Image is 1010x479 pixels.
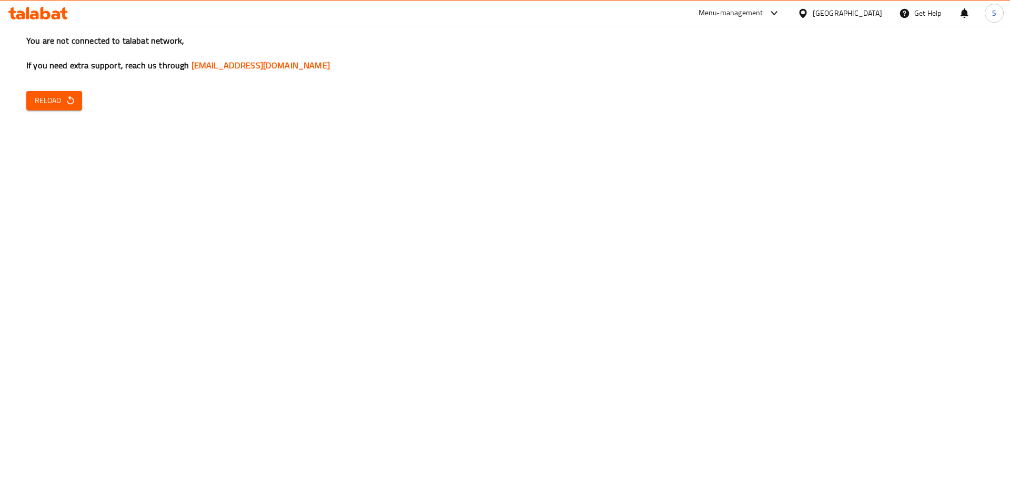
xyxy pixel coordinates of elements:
span: S [992,7,996,19]
h3: You are not connected to talabat network, If you need extra support, reach us through [26,35,984,72]
div: Menu-management [699,7,763,19]
div: [GEOGRAPHIC_DATA] [813,7,882,19]
a: [EMAIL_ADDRESS][DOMAIN_NAME] [191,57,330,73]
span: Reload [35,94,74,107]
button: Reload [26,91,82,110]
